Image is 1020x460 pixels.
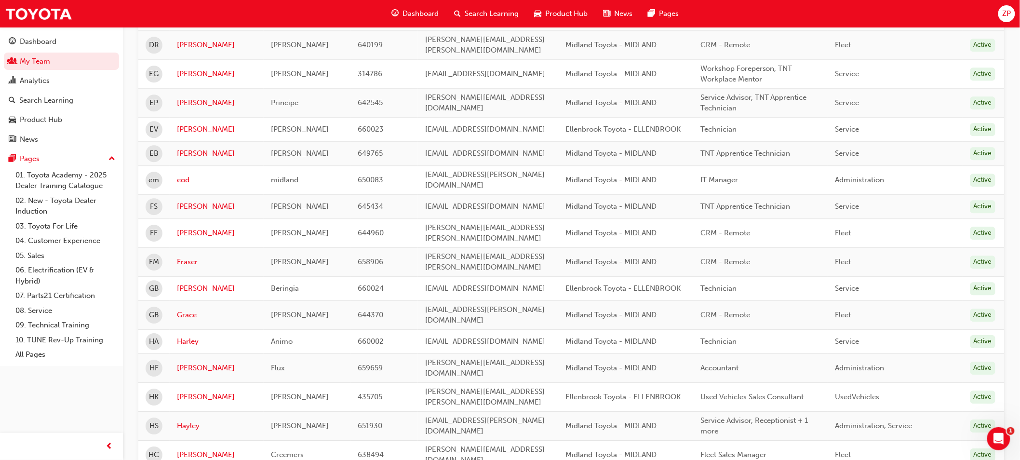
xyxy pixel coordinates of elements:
span: Fleet [835,257,851,266]
span: guage-icon [9,38,16,46]
span: 659659 [358,364,383,372]
span: Midland Toyota - MIDLAND [565,364,657,372]
span: DR [149,40,159,51]
button: Pages [4,150,119,168]
span: Service [835,125,859,134]
a: Analytics [4,72,119,90]
span: [EMAIL_ADDRESS][PERSON_NAME][DOMAIN_NAME] [425,170,545,190]
div: Pages [20,153,40,164]
span: midland [271,176,298,184]
span: [EMAIL_ADDRESS][DOMAIN_NAME] [425,149,545,158]
div: Active [970,200,995,213]
span: Midland Toyota - MIDLAND [565,229,657,237]
span: Midland Toyota - MIDLAND [565,450,657,459]
a: 10. TUNE Rev-Up Training [12,333,119,348]
a: car-iconProduct Hub [527,4,596,24]
span: Midland Toyota - MIDLAND [565,69,657,78]
span: em [149,175,160,186]
span: TNT Apprentice Technician [700,149,791,158]
span: UsedVehicles [835,392,880,401]
a: [PERSON_NAME] [177,68,256,80]
span: FM [149,257,159,268]
span: Used Vehicles Sales Consultant [700,392,804,401]
span: [EMAIL_ADDRESS][DOMAIN_NAME] [425,284,545,293]
div: Active [970,123,995,136]
span: 651930 [358,421,382,430]
span: [PERSON_NAME] [271,421,329,430]
span: CRM - Remote [700,41,750,49]
span: HA [149,336,159,347]
span: Midland Toyota - MIDLAND [565,41,657,49]
a: [PERSON_NAME] [177,201,256,212]
span: news-icon [9,135,16,144]
button: DashboardMy TeamAnalyticsSearch LearningProduct HubNews [4,31,119,150]
span: 314786 [358,69,382,78]
span: 658906 [358,257,383,266]
span: CRM - Remote [700,229,750,237]
span: 644960 [358,229,384,237]
span: [PERSON_NAME][EMAIL_ADDRESS][PERSON_NAME][DOMAIN_NAME] [425,35,545,55]
div: Active [970,174,995,187]
a: 08. Service [12,303,119,318]
span: up-icon [108,153,115,165]
a: [PERSON_NAME] [177,40,256,51]
span: [PERSON_NAME] [271,311,329,319]
span: Animo [271,337,293,346]
span: IT Manager [700,176,738,184]
span: TNT Apprentice Technician [700,202,791,211]
span: Technician [700,284,737,293]
span: [EMAIL_ADDRESS][DOMAIN_NAME] [425,202,545,211]
span: Service [835,202,859,211]
span: 435705 [358,392,382,401]
a: [PERSON_NAME] [177,283,256,294]
span: GB [149,283,159,294]
span: Midland Toyota - MIDLAND [565,176,657,184]
span: [PERSON_NAME] [271,229,329,237]
span: [PERSON_NAME] [271,392,329,401]
span: search-icon [455,8,461,20]
span: car-icon [535,8,542,20]
span: [EMAIL_ADDRESS][PERSON_NAME][DOMAIN_NAME] [425,416,545,436]
span: Dashboard [403,8,439,19]
span: [PERSON_NAME][EMAIL_ADDRESS][PERSON_NAME][DOMAIN_NAME] [425,252,545,272]
span: CRM - Remote [700,311,750,319]
span: [EMAIL_ADDRESS][DOMAIN_NAME] [425,337,545,346]
a: Search Learning [4,92,119,109]
span: [PERSON_NAME] [271,69,329,78]
span: Technician [700,125,737,134]
span: Midland Toyota - MIDLAND [565,257,657,266]
span: guage-icon [391,8,399,20]
div: Analytics [20,75,50,86]
span: Search Learning [465,8,519,19]
div: Active [970,68,995,81]
a: pages-iconPages [641,4,687,24]
span: Principe [271,98,298,107]
span: EB [149,148,159,159]
a: News [4,131,119,149]
span: Midland Toyota - MIDLAND [565,337,657,346]
span: chart-icon [9,77,16,85]
span: Administration, Service [835,421,913,430]
a: 06. Electrification (EV & Hybrid) [12,263,119,288]
span: News [615,8,633,19]
span: 642545 [358,98,383,107]
a: Fraser [177,257,256,268]
span: 649765 [358,149,383,158]
span: [PERSON_NAME][EMAIL_ADDRESS][PERSON_NAME][DOMAIN_NAME] [425,387,545,407]
span: [EMAIL_ADDRESS][DOMAIN_NAME] [425,125,545,134]
span: Midland Toyota - MIDLAND [565,149,657,158]
span: pages-icon [9,155,16,163]
span: [PERSON_NAME] [271,41,329,49]
span: Service Advisor, TNT Apprentice Technician [700,93,807,113]
span: Product Hub [546,8,588,19]
span: Flux [271,364,285,372]
span: [PERSON_NAME][EMAIL_ADDRESS][DOMAIN_NAME] [425,93,545,113]
span: Service [835,149,859,158]
a: [PERSON_NAME] [177,363,256,374]
span: 660002 [358,337,384,346]
a: search-iconSearch Learning [447,4,527,24]
button: ZP [998,5,1015,22]
span: ZP [1002,8,1011,19]
div: Active [970,335,995,348]
div: Product Hub [20,114,62,125]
